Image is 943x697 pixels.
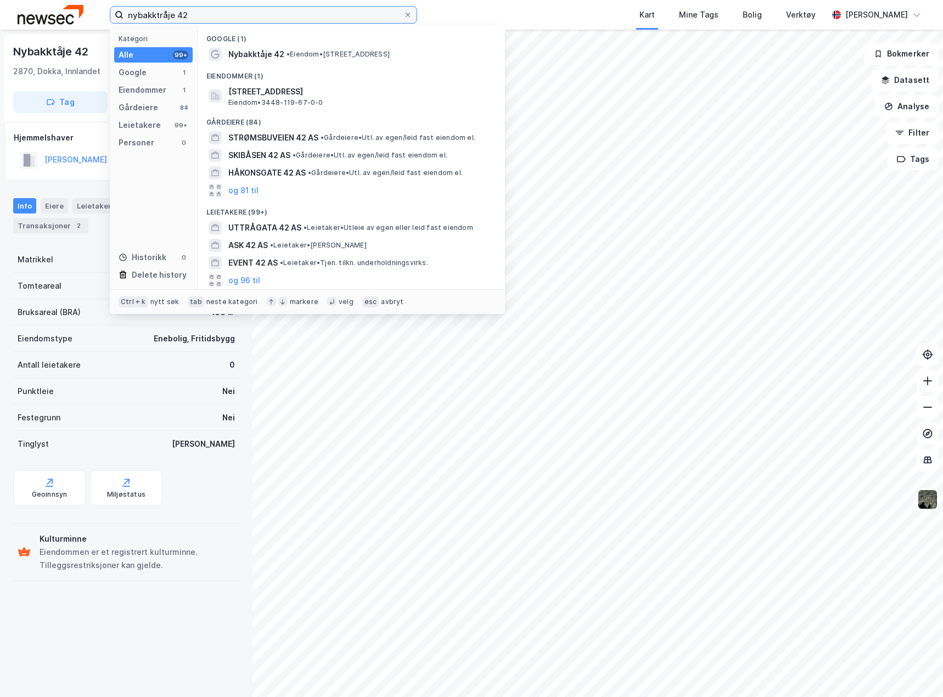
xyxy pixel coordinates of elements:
[72,198,120,213] div: Leietakere
[304,223,473,232] span: Leietaker • Utleie av egen eller leid fast eiendom
[228,131,318,144] span: STRØMSBUVEIEN 42 AS
[293,151,447,160] span: Gårdeiere • Utl. av egen/leid fast eiendom el.
[198,199,505,219] div: Leietakere (99+)
[119,35,193,43] div: Kategori
[222,411,235,424] div: Nei
[287,50,290,58] span: •
[32,490,68,499] div: Geoinnsyn
[270,241,273,249] span: •
[119,251,166,264] div: Historikk
[222,385,235,398] div: Nei
[308,168,463,177] span: Gårdeiere • Utl. av egen/leid fast eiendom el.
[13,91,108,113] button: Tag
[173,121,188,130] div: 99+
[888,644,943,697] iframe: Chat Widget
[119,119,161,132] div: Leietakere
[362,296,379,307] div: esc
[18,306,81,319] div: Bruksareal (BRA)
[875,95,939,117] button: Analyse
[865,43,939,65] button: Bokmerker
[743,8,762,21] div: Bolig
[119,66,147,79] div: Google
[119,101,158,114] div: Gårdeiere
[179,138,188,147] div: 0
[40,546,235,572] div: Eiendommen er et registrert kulturminne. Tilleggsrestriksjoner kan gjelde.
[228,98,323,107] span: Eiendom • 3448-119-67-0-0
[228,48,284,61] span: Nybakktåje 42
[173,50,188,59] div: 99+
[206,297,258,306] div: neste kategori
[40,532,235,546] div: Kulturminne
[304,223,307,232] span: •
[198,109,505,129] div: Gårdeiere (84)
[188,296,204,307] div: tab
[13,65,100,78] div: 2870, Dokka, Innlandet
[228,239,268,252] span: ASK 42 AS
[198,26,505,46] div: Google (1)
[18,332,72,345] div: Eiendomstype
[179,86,188,94] div: 1
[14,131,239,144] div: Hjemmelshaver
[154,332,235,345] div: Enebolig, Fritidsbygg
[888,148,939,170] button: Tags
[321,133,475,142] span: Gårdeiere • Utl. av egen/leid fast eiendom el.
[18,358,81,372] div: Antall leietakere
[786,8,816,21] div: Verktøy
[917,489,938,510] img: 9k=
[179,253,188,262] div: 0
[228,149,290,162] span: SKIBÅSEN 42 AS
[73,220,84,231] div: 2
[119,296,148,307] div: Ctrl + k
[179,103,188,112] div: 84
[229,358,235,372] div: 0
[13,43,90,60] div: Nybakktåje 42
[18,437,49,451] div: Tinglyst
[381,297,403,306] div: avbryt
[845,8,908,21] div: [PERSON_NAME]
[41,198,68,213] div: Eiere
[228,221,301,234] span: UTTRÅGATA 42 AS
[270,241,367,250] span: Leietaker • [PERSON_NAME]
[13,198,36,213] div: Info
[639,8,655,21] div: Kart
[888,644,943,697] div: Kontrollprogram for chat
[150,297,179,306] div: nytt søk
[18,253,53,266] div: Matrikkel
[228,274,260,287] button: og 96 til
[287,50,390,59] span: Eiendom • [STREET_ADDRESS]
[228,166,306,179] span: HÅKONSGATE 42 AS
[18,411,60,424] div: Festegrunn
[172,437,235,451] div: [PERSON_NAME]
[18,5,83,24] img: newsec-logo.f6e21ccffca1b3a03d2d.png
[321,133,324,142] span: •
[18,385,54,398] div: Punktleie
[886,122,939,144] button: Filter
[179,68,188,77] div: 1
[107,490,145,499] div: Miljøstatus
[872,69,939,91] button: Datasett
[280,258,428,267] span: Leietaker • Tjen. tilkn. underholdningsvirks.
[290,297,318,306] div: markere
[13,218,88,233] div: Transaksjoner
[293,151,296,159] span: •
[119,48,133,61] div: Alle
[119,136,154,149] div: Personer
[228,85,492,98] span: [STREET_ADDRESS]
[119,83,166,97] div: Eiendommer
[280,258,283,267] span: •
[228,184,259,197] button: og 81 til
[339,297,353,306] div: velg
[679,8,719,21] div: Mine Tags
[198,63,505,83] div: Eiendommer (1)
[18,279,61,293] div: Tomteareal
[124,7,403,23] input: Søk på adresse, matrikkel, gårdeiere, leietakere eller personer
[132,268,187,282] div: Delete history
[228,256,278,269] span: EVENT 42 AS
[308,168,311,177] span: •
